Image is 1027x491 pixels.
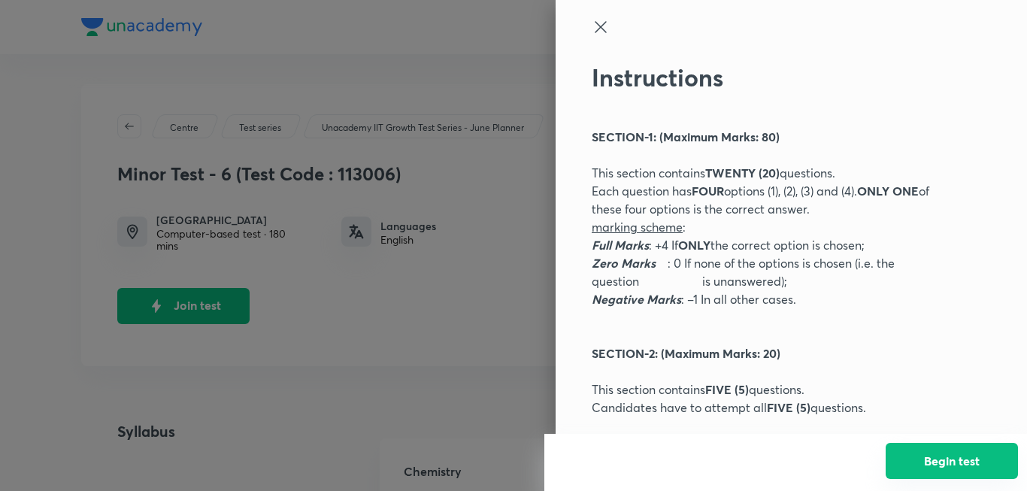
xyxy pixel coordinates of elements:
strong: ONLY ONE [857,183,919,199]
strong: FIVE (5) [767,399,810,415]
p: : [592,218,941,236]
h2: Instructions [592,63,941,92]
p: Each question has options (1), (2), (3) and (4). of these four options is the correct answer. [592,182,941,218]
em: Negative Marks [592,291,681,307]
p: Candidates have to attempt all questions. [592,399,941,417]
strong: ONLY [678,237,710,253]
p: : +4 If the correct option is chosen; [592,236,941,254]
strong: SECTION-1: (Maximum Marks: 80) [592,129,780,144]
strong: TWENTY (20) [705,165,780,180]
em: Full Marks [592,237,649,253]
p: : –1 In all other cases. [592,290,941,308]
em: Zero Marks [592,255,656,271]
strong: FIVE (5) [705,381,749,397]
strong: SECTION-2: (Maximum Marks: 20) [592,345,780,361]
p: This section contains questions. [592,164,941,182]
strong: FOUR [692,183,724,199]
p: This section contains questions. [592,380,941,399]
button: Begin test [886,443,1018,479]
p: : 0 If none of the options is chosen (i.e. the question is unanswered); [592,254,941,290]
u: marking scheme [592,219,683,235]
